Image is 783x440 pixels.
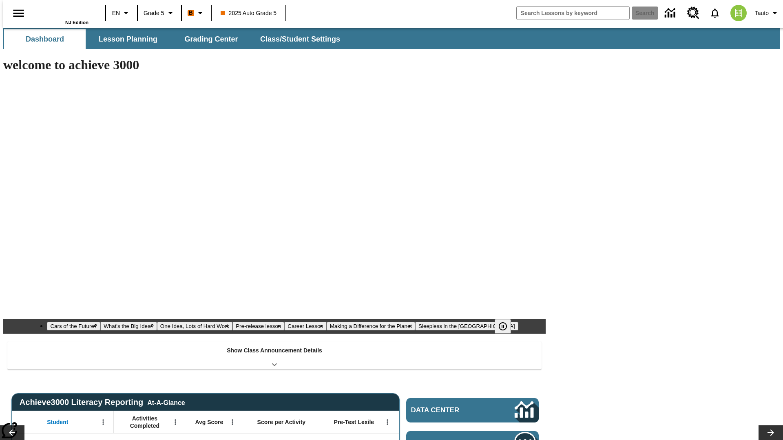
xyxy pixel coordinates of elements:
[47,418,68,426] span: Student
[35,4,88,20] a: Home
[752,6,783,20] button: Profile/Settings
[755,9,769,18] span: Tauto
[118,415,172,429] span: Activities Completed
[232,322,284,330] button: Slide 4 Pre-release lesson
[257,418,306,426] span: Score per Activity
[406,398,539,422] a: Data Center
[47,322,100,330] button: Slide 1 Cars of the Future?
[97,416,109,428] button: Open Menu
[7,1,31,25] button: Open side menu
[195,418,223,426] span: Avg Score
[4,29,86,49] button: Dashboard
[87,29,169,49] button: Lesson Planning
[3,57,546,73] h1: welcome to achieve 3000
[517,7,629,20] input: search field
[730,5,747,21] img: avatar image
[226,416,239,428] button: Open Menu
[725,2,752,24] button: Select a new avatar
[495,319,519,334] div: Pause
[169,416,181,428] button: Open Menu
[147,398,185,407] div: At-A-Glance
[3,28,780,49] div: SubNavbar
[170,29,252,49] button: Grading Center
[704,2,725,24] a: Notifications
[221,9,277,18] span: 2025 Auto Grade 5
[7,341,542,370] div: Show Class Announcement Details
[334,418,374,426] span: Pre-Test Lexile
[112,9,120,18] span: EN
[140,6,179,20] button: Grade: Grade 5, Select a grade
[411,406,487,414] span: Data Center
[157,322,232,330] button: Slide 3 One Idea, Lots of Hard Work
[189,8,193,18] span: B
[227,346,322,355] p: Show Class Announcement Details
[26,35,64,44] span: Dashboard
[35,3,88,25] div: Home
[99,35,157,44] span: Lesson Planning
[327,322,415,330] button: Slide 6 Making a Difference for the Planet
[100,322,157,330] button: Slide 2 What's the Big Idea?
[108,6,135,20] button: Language: EN, Select a language
[144,9,164,18] span: Grade 5
[415,322,518,330] button: Slide 7 Sleepless in the Animal Kingdom
[184,6,208,20] button: Boost Class color is orange. Change class color
[495,319,511,334] button: Pause
[20,398,185,407] span: Achieve3000 Literacy Reporting
[65,20,88,25] span: NJ Edition
[660,2,682,24] a: Data Center
[381,416,394,428] button: Open Menu
[3,29,347,49] div: SubNavbar
[682,2,704,24] a: Resource Center, Will open in new tab
[260,35,340,44] span: Class/Student Settings
[184,35,238,44] span: Grading Center
[759,425,783,440] button: Lesson carousel, Next
[254,29,347,49] button: Class/Student Settings
[284,322,326,330] button: Slide 5 Career Lesson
